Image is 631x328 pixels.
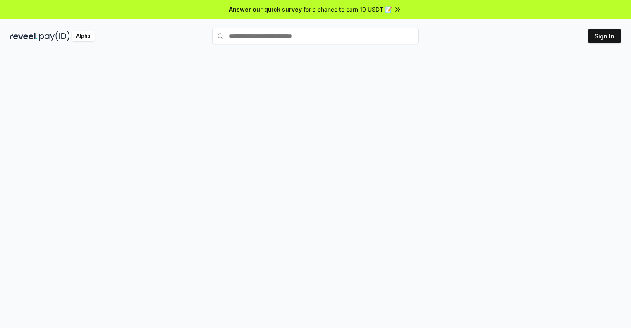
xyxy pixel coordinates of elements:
[229,5,302,14] span: Answer our quick survey
[72,31,95,41] div: Alpha
[588,29,621,43] button: Sign In
[304,5,392,14] span: for a chance to earn 10 USDT 📝
[39,31,70,41] img: pay_id
[10,31,38,41] img: reveel_dark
